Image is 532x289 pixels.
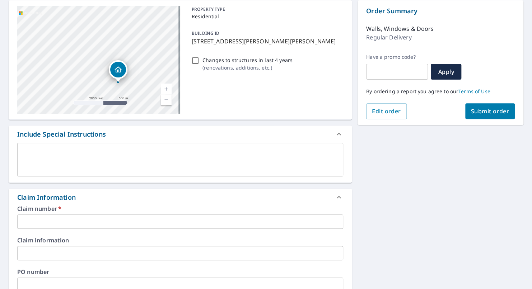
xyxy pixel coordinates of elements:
[458,88,490,95] a: Terms of Use
[437,68,456,76] span: Apply
[17,237,343,243] label: Claim information
[192,37,340,46] p: [STREET_ADDRESS][PERSON_NAME][PERSON_NAME]
[161,84,172,94] a: Current Level 14, Zoom In
[202,56,293,64] p: Changes to structures in last 4 years
[202,64,293,71] p: ( renovations, additions, etc. )
[109,60,127,82] div: Dropped pin, building 1, Residential property, 11217 Morrow Dr Saint Ann, MO 63074
[17,269,343,275] label: PO number
[366,103,407,119] button: Edit order
[161,94,172,105] a: Current Level 14, Zoom Out
[366,6,515,16] p: Order Summary
[366,88,515,95] p: By ordering a report you agree to our
[192,6,340,13] p: PROPERTY TYPE
[471,107,509,115] span: Submit order
[192,13,340,20] p: Residential
[192,30,219,36] p: BUILDING ID
[366,33,411,42] p: Regular Delivery
[9,125,352,143] div: Include Special Instructions
[9,189,352,206] div: Claim Information
[17,193,76,202] div: Claim Information
[372,107,401,115] span: Edit order
[366,54,428,60] label: Have a promo code?
[17,129,106,139] div: Include Special Instructions
[465,103,515,119] button: Submit order
[366,24,434,33] p: Walls, Windows & Doors
[431,64,461,80] button: Apply
[17,206,343,212] label: Claim number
